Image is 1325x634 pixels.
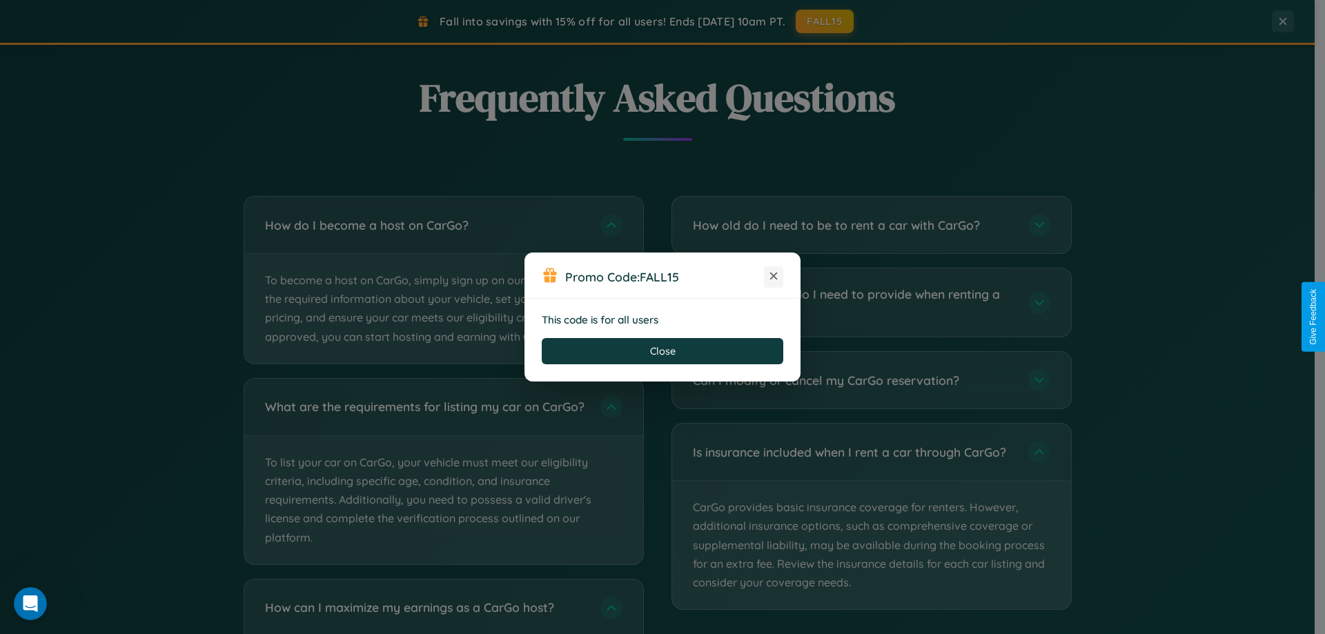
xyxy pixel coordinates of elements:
[640,269,679,284] b: FALL15
[1308,289,1318,345] div: Give Feedback
[542,313,658,326] strong: This code is for all users
[14,587,47,620] iframe: Intercom live chat
[542,338,783,364] button: Close
[565,269,764,284] h3: Promo Code:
